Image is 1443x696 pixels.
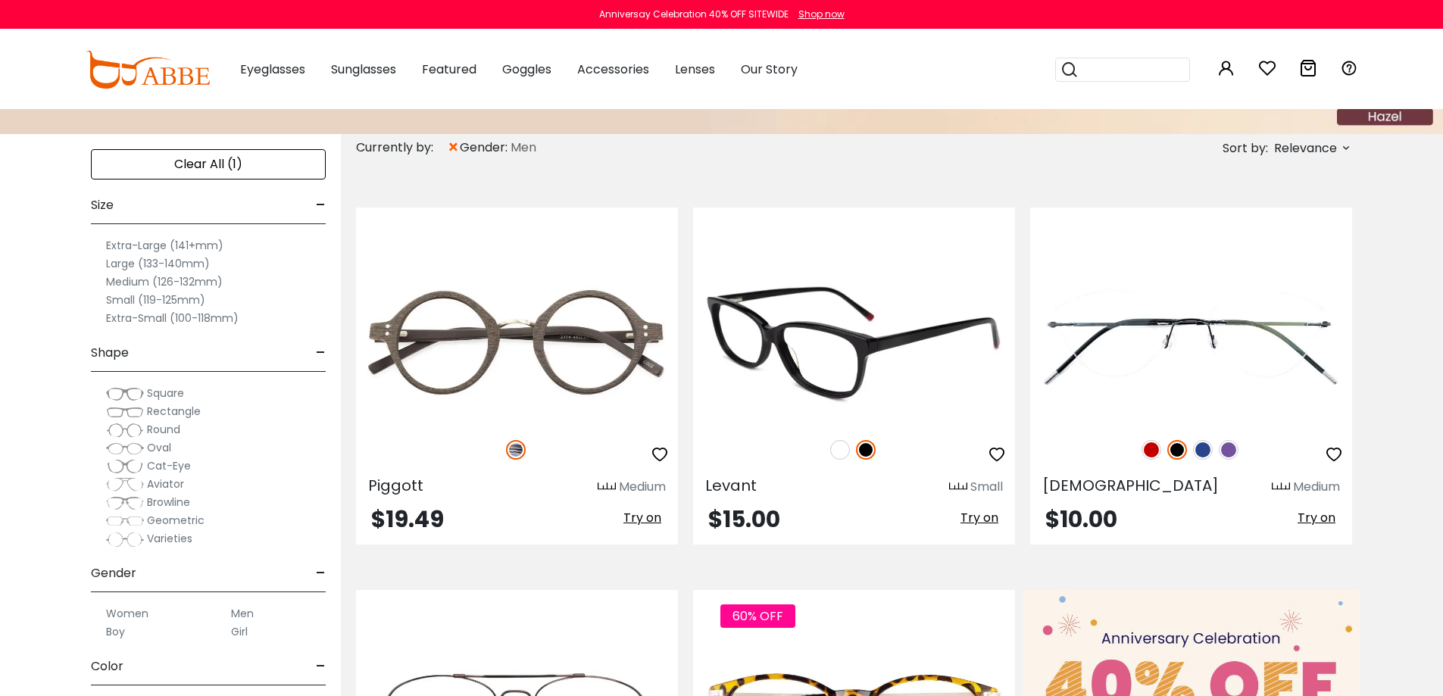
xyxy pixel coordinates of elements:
span: Try on [623,509,661,526]
span: Try on [1298,509,1335,526]
span: [DEMOGRAPHIC_DATA] [1042,475,1219,496]
img: Black Levant - Acetate ,Universal Bridge Fit [693,262,1015,423]
label: Men [231,604,254,623]
img: size ruler [949,482,967,493]
label: Women [106,604,148,623]
img: Striped [506,440,526,460]
label: Small (119-125mm) [106,291,205,309]
img: White [830,440,850,460]
img: size ruler [1272,482,1290,493]
img: Red [1142,440,1161,460]
span: Shape [91,335,129,371]
span: Varieties [147,531,192,546]
img: Blue [1193,440,1213,460]
span: Square [147,385,184,401]
span: × [447,134,460,161]
span: $10.00 [1045,503,1117,535]
img: Purple [1219,440,1238,460]
span: gender: [460,139,511,157]
span: Size [91,187,114,223]
img: Round.png [106,423,144,438]
span: Geometric [147,513,205,528]
span: Aviator [147,476,184,492]
div: Currently by: [356,134,447,161]
div: Anniversay Celebration 40% OFF SITEWIDE [599,8,789,21]
div: Small [970,478,1003,496]
img: Striped Piggott - Acetate ,Universal Bridge Fit [356,262,678,423]
span: Levant [705,475,757,496]
span: Gender [91,555,136,591]
span: Goggles [502,61,551,78]
img: Black [856,440,876,460]
span: Browline [147,495,190,510]
span: Men [511,139,536,157]
div: Clear All (1) [91,149,326,179]
span: - [316,648,326,685]
span: 60% OFF [720,604,795,628]
img: Varieties.png [106,532,144,548]
span: Try on [960,509,998,526]
button: Try on [1293,508,1340,528]
div: Medium [619,478,666,496]
button: Try on [956,508,1003,528]
span: Rectangle [147,404,201,419]
button: Try on [619,508,666,528]
span: Relevance [1274,135,1337,162]
img: Black Huguenot - Metal ,Adjust Nose Pads [1030,262,1352,423]
img: Square.png [106,386,144,401]
span: - [316,187,326,223]
span: - [316,555,326,591]
img: Aviator.png [106,477,144,492]
a: Shop now [791,8,845,20]
span: Sort by: [1223,139,1268,157]
span: Oval [147,440,171,455]
img: abbeglasses.com [86,51,210,89]
span: Featured [422,61,476,78]
img: size ruler [598,482,616,493]
span: $15.00 [708,503,780,535]
img: Rectangle.png [106,404,144,420]
img: Browline.png [106,495,144,510]
span: Lenses [675,61,715,78]
div: Shop now [798,8,845,21]
span: Round [147,422,180,437]
label: Girl [231,623,248,641]
span: Eyeglasses [240,61,305,78]
label: Extra-Large (141+mm) [106,236,223,254]
img: Black [1167,440,1187,460]
span: $19.49 [371,503,444,535]
img: Cat-Eye.png [106,459,144,474]
img: Geometric.png [106,513,144,529]
span: Sunglasses [331,61,396,78]
div: Medium [1293,478,1340,496]
span: Our Story [741,61,798,78]
label: Large (133-140mm) [106,254,210,273]
span: Accessories [577,61,649,78]
span: - [316,335,326,371]
label: Extra-Small (100-118mm) [106,309,239,327]
label: Medium (126-132mm) [106,273,223,291]
span: Cat-Eye [147,458,191,473]
label: Boy [106,623,125,641]
img: Oval.png [106,441,144,456]
span: Piggott [368,475,423,496]
span: Color [91,648,123,685]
